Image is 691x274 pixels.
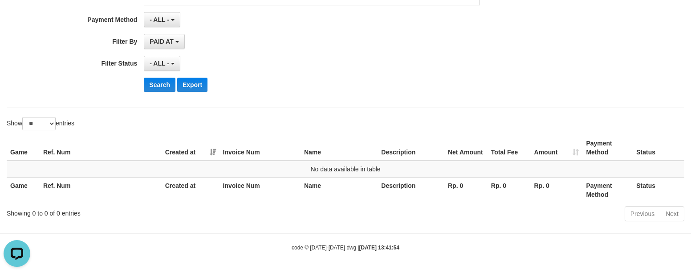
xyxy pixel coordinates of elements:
th: Rp. 0 [444,177,488,203]
th: Total Fee [488,135,531,161]
th: Ref. Num [40,177,162,203]
th: Rp. 0 [531,177,583,203]
span: - ALL - [150,16,169,23]
th: Status [633,177,684,203]
th: Created at: activate to sort column ascending [162,135,219,161]
th: Game [7,177,40,203]
a: Next [660,206,684,221]
strong: [DATE] 13:41:54 [359,245,399,251]
select: Showentries [22,117,56,130]
th: Invoice Num [219,135,301,161]
a: Previous [625,206,660,221]
th: Name [301,135,378,161]
small: code © [DATE]-[DATE] dwg | [292,245,399,251]
button: Open LiveChat chat widget [4,4,30,30]
th: Rp. 0 [488,177,531,203]
button: - ALL - [144,56,180,71]
th: Amount: activate to sort column ascending [531,135,583,161]
th: Created at [162,177,219,203]
th: Ref. Num [40,135,162,161]
th: Payment Method [582,135,633,161]
th: Description [378,135,444,161]
label: Show entries [7,117,74,130]
button: Search [144,78,175,92]
button: Export [177,78,207,92]
th: Description [378,177,444,203]
th: Net Amount [444,135,488,161]
button: - ALL - [144,12,180,27]
th: Invoice Num [219,177,301,203]
th: Name [301,177,378,203]
th: Payment Method [582,177,633,203]
span: - ALL - [150,60,169,67]
td: No data available in table [7,161,684,178]
th: Game [7,135,40,161]
th: Status [633,135,684,161]
button: PAID AT [144,34,184,49]
span: PAID AT [150,38,173,45]
div: Showing 0 to 0 of 0 entries [7,205,281,218]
